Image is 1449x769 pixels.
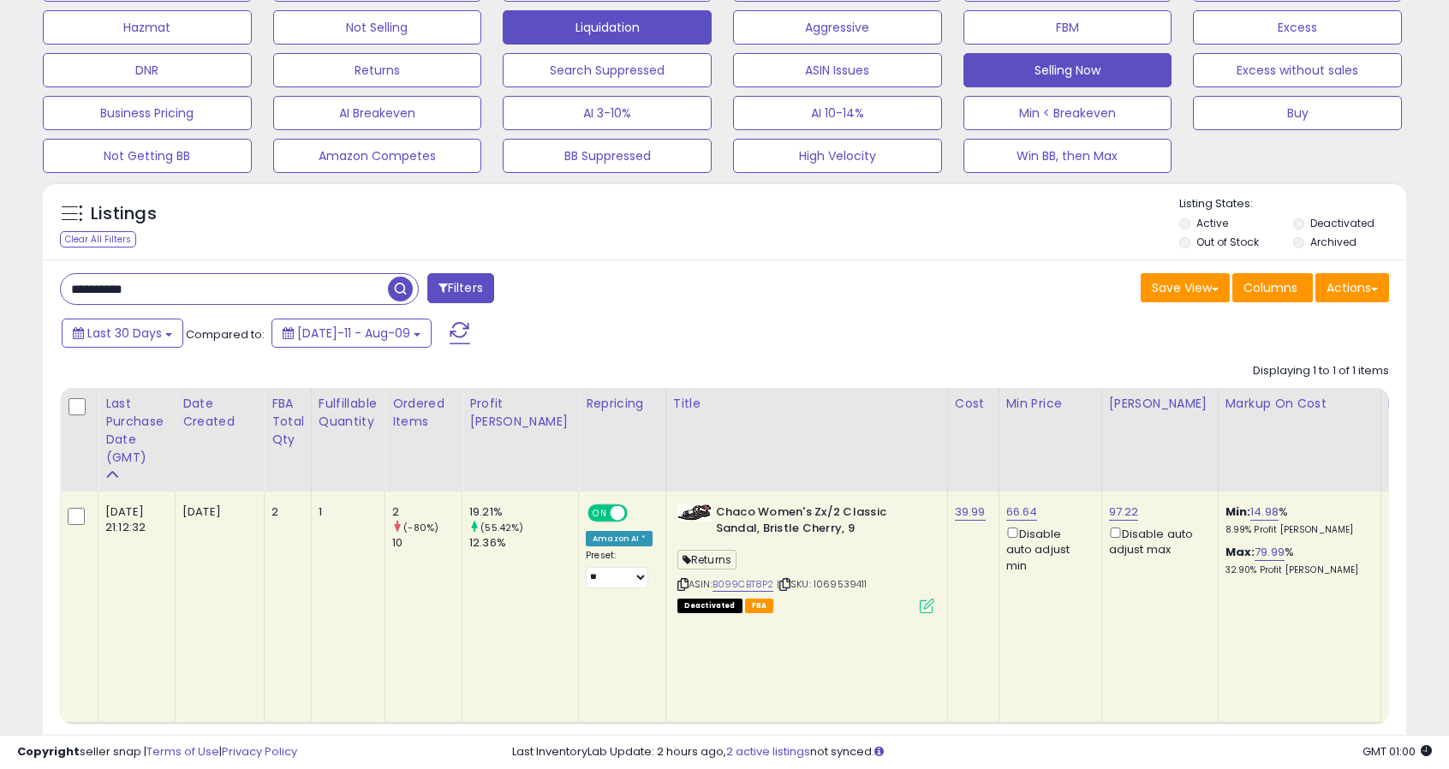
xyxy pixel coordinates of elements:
button: AI Breakeven [273,96,482,130]
strong: Copyright [17,743,80,760]
div: Markup on Cost [1225,395,1374,413]
div: FBA Total Qty [271,395,304,449]
h5: Listings [91,202,157,226]
p: Listing States: [1179,196,1405,212]
img: 41TJYRqzsML._SL40_.jpg [677,504,712,521]
label: Deactivated [1310,216,1374,230]
div: Preset: [586,550,653,588]
div: Title [673,395,940,413]
div: seller snap | | [17,744,297,760]
a: 97.22 [1109,504,1139,521]
button: Search Suppressed [503,53,712,87]
button: Not Getting BB [43,139,252,173]
button: Liquidation [503,10,712,45]
a: Privacy Policy [222,743,297,760]
div: 12.36% [469,535,578,551]
div: Amazon AI * [586,531,653,546]
p: 32.90% Profit [PERSON_NAME] [1225,564,1368,576]
div: Repricing [586,395,659,413]
div: Min Price [1006,395,1094,413]
div: % [1225,545,1368,576]
small: (-80%) [403,521,438,534]
button: ASIN Issues [733,53,942,87]
div: ASIN: [677,504,934,611]
a: 66.64 [1006,504,1038,521]
b: Min: [1225,504,1251,520]
small: (55.42%) [480,521,523,534]
div: Disable auto adjust max [1109,524,1205,557]
b: Chaco Women's Zx/2 Classic Sandal, Bristle Cherry, 9 [716,504,924,540]
div: 2 [271,504,298,520]
span: OFF [625,506,653,521]
button: Actions [1315,273,1389,302]
div: % [1225,504,1368,536]
a: 79.99 [1255,544,1285,561]
th: The percentage added to the cost of goods (COGS) that forms the calculator for Min & Max prices. [1218,388,1380,492]
a: Terms of Use [146,743,219,760]
button: Excess without sales [1193,53,1402,87]
b: Max: [1225,544,1255,560]
div: [DATE] 21:12:32 [105,504,162,535]
label: Out of Stock [1196,235,1259,249]
div: [DATE] [182,504,251,520]
span: ON [589,506,611,521]
span: [DATE]-11 - Aug-09 [297,325,410,342]
div: Disable auto adjust min [1006,524,1088,574]
div: [PERSON_NAME] [1109,395,1211,413]
div: Last InventoryLab Update: 2 hours ago, not synced. [512,744,1432,760]
button: DNR [43,53,252,87]
div: Profit [PERSON_NAME] [469,395,571,431]
div: Last Purchase Date (GMT) [105,395,168,467]
button: Columns [1232,273,1313,302]
button: Excess [1193,10,1402,45]
label: Active [1196,216,1228,230]
span: FBA [745,599,774,613]
div: Fulfillable Quantity [319,395,378,431]
button: Min < Breakeven [963,96,1172,130]
button: Not Selling [273,10,482,45]
div: 10 [392,535,462,551]
button: Save View [1141,273,1230,302]
span: Columns [1243,279,1297,296]
button: Filters [427,273,494,303]
button: FBM [963,10,1172,45]
div: 19.21% [469,504,578,520]
button: Amazon Competes [273,139,482,173]
div: 2 [392,504,462,520]
button: AI 10-14% [733,96,942,130]
span: 2025-09-9 01:00 GMT [1363,743,1432,760]
button: Returns [273,53,482,87]
span: All listings that are unavailable for purchase on Amazon for any reason other than out-of-stock [677,599,742,613]
button: Last 30 Days [62,319,183,348]
div: Cost [955,395,992,413]
span: Last 30 Days [87,325,162,342]
button: Buy [1193,96,1402,130]
span: | SKU: 1069539411 [777,577,868,591]
button: High Velocity [733,139,942,173]
button: AI 3-10% [503,96,712,130]
div: Date Created [182,395,257,431]
button: Hazmat [43,10,252,45]
div: Ordered Items [392,395,455,431]
button: Win BB, then Max [963,139,1172,173]
button: Business Pricing [43,96,252,130]
button: [DATE]-11 - Aug-09 [271,319,432,348]
p: 8.99% Profit [PERSON_NAME] [1225,524,1368,536]
span: Compared to: [186,326,265,343]
button: BB Suppressed [503,139,712,173]
button: Aggressive [733,10,942,45]
div: Clear All Filters [60,231,136,247]
button: Selling Now [963,53,1172,87]
label: Archived [1310,235,1357,249]
div: 1 [319,504,372,520]
a: B099CBT8P2 [713,577,774,592]
span: Returns [677,550,736,569]
a: 2 active listings [726,743,810,760]
a: 14.98 [1250,504,1279,521]
div: Displaying 1 to 1 of 1 items [1253,363,1389,379]
a: 39.99 [955,504,986,521]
